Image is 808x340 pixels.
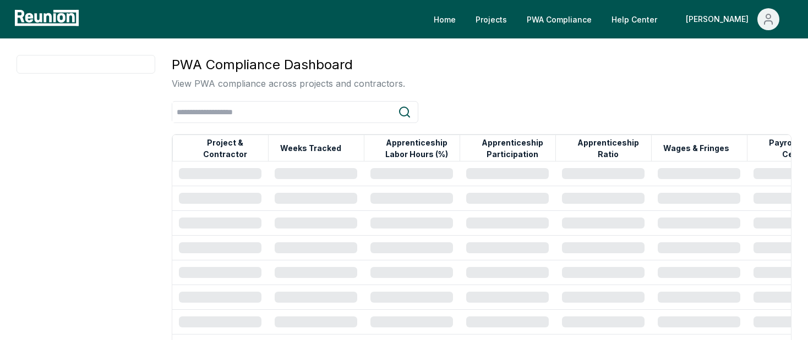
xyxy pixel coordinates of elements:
button: Wages & Fringes [661,137,731,159]
a: Help Center [603,8,666,30]
button: Weeks Tracked [278,137,343,159]
button: Project & Contractor [182,137,268,159]
button: Apprenticeship Participation [469,137,555,159]
a: Projects [467,8,516,30]
p: View PWA compliance across projects and contractors. [172,77,405,90]
div: [PERSON_NAME] [686,8,753,30]
button: [PERSON_NAME] [677,8,788,30]
button: Apprenticeship Labor Hours (%) [374,137,460,159]
h3: PWA Compliance Dashboard [172,55,405,75]
nav: Main [425,8,797,30]
button: Apprenticeship Ratio [565,137,651,159]
a: Home [425,8,465,30]
a: PWA Compliance [518,8,600,30]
